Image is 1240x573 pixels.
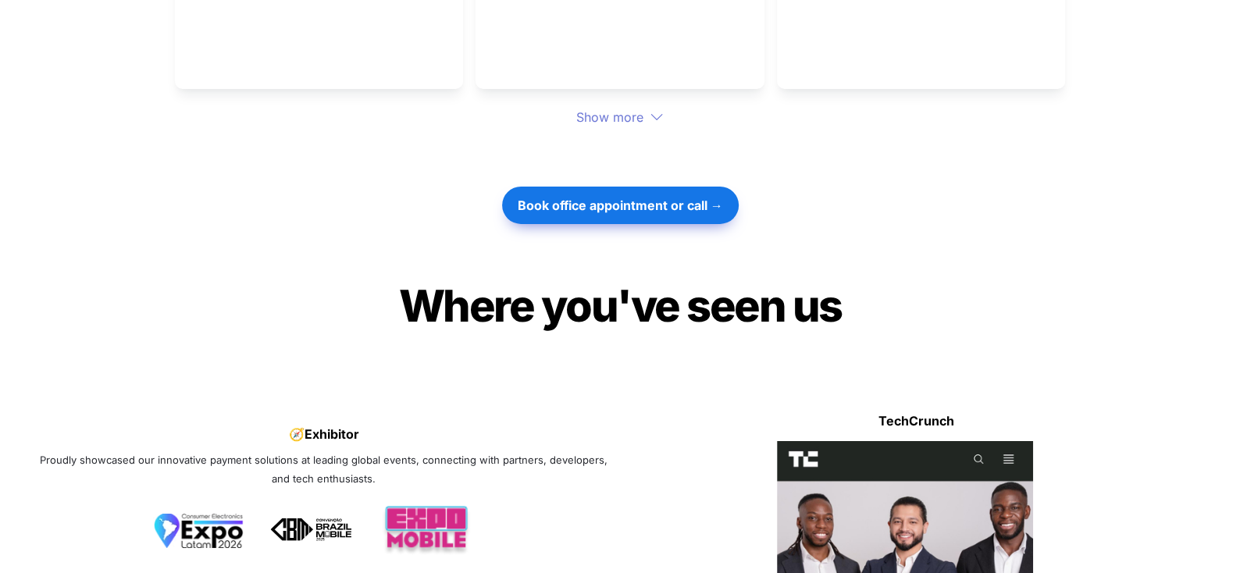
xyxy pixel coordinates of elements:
strong: Exhibitor [305,426,359,442]
span: Join 1000+ happ [559,351,681,369]
div: Show more [175,108,1065,126]
strong: TechCrunch [878,413,954,429]
strong: Book office appointment or call → [518,198,723,213]
span: Proudly showcased our innovative payment solutions at leading global events, connecting with part... [40,454,611,485]
span: 🧭 [289,426,305,442]
button: Book office appointment or call → [502,187,739,224]
span: Where you've seen us [399,279,842,333]
a: Book office appointment or call → [502,179,739,232]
